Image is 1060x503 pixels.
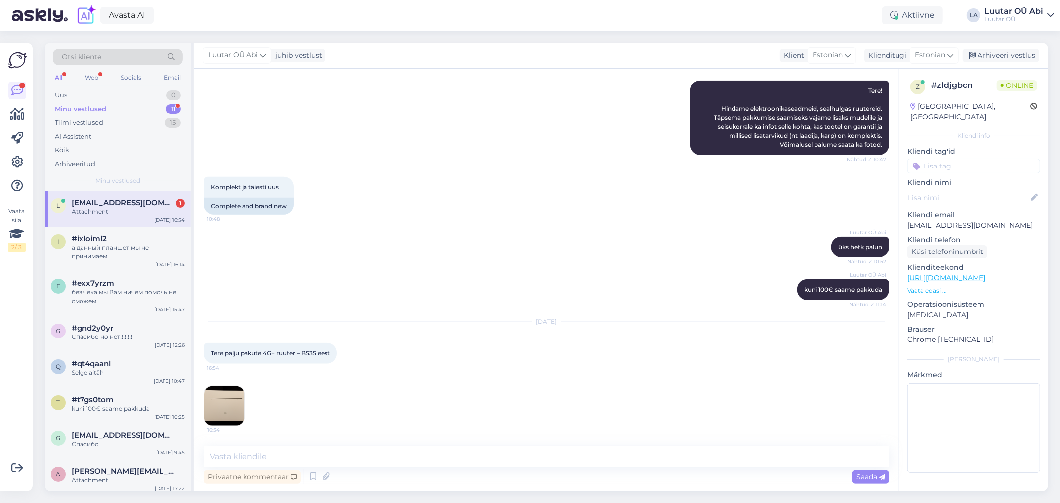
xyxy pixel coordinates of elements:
[864,50,906,61] div: Klienditugi
[72,198,175,207] span: lahtristo@gmail.com
[915,50,945,61] span: Estonian
[166,104,181,114] div: 11
[907,210,1040,220] p: Kliendi email
[56,470,61,478] span: a
[155,341,185,349] div: [DATE] 12:26
[72,234,107,243] span: #ixloiml2
[72,333,185,341] div: Спасибо но нет!!!!!!!!
[849,301,886,308] span: Nähtud ✓ 11:14
[57,238,59,245] span: i
[984,7,1054,23] a: Luutar OÜ AbiLuutar OÜ
[56,327,61,335] span: g
[907,159,1040,173] input: Lisa tag
[907,131,1040,140] div: Kliendi info
[907,324,1040,335] p: Brauser
[155,485,185,492] div: [DATE] 17:22
[856,472,885,481] span: Saada
[907,245,987,258] div: Küsi telefoninumbrit
[72,243,185,261] div: а данный планшет мы не принимаем
[907,310,1040,320] p: [MEDICAL_DATA]
[72,395,114,404] span: #t7gs0tom
[166,90,181,100] div: 0
[907,286,1040,295] p: Vaata edasi ...
[849,271,886,279] span: Luutar OÜ Abi
[72,467,175,476] span: artur-ser@internet.ru
[72,368,185,377] div: Selge aitäh
[165,118,181,128] div: 15
[72,279,114,288] span: #exx7yrzm
[204,198,294,215] div: Complete and brand new
[207,364,244,372] span: 16:54
[154,306,185,313] div: [DATE] 15:47
[204,386,244,426] img: Attachment
[931,80,997,91] div: # zldjgbcn
[72,440,185,449] div: Спасибо
[8,207,26,251] div: Vaata siia
[211,183,279,191] span: Komplekt ja täiesti uus
[907,335,1040,345] p: Chrome [TECHNICAL_ID]
[211,349,330,357] span: Tere palju pakute 4G+ ruuter – B535 eest
[154,413,185,420] div: [DATE] 10:25
[156,449,185,456] div: [DATE] 9:45
[984,7,1043,15] div: Luutar OÜ Abi
[72,207,185,216] div: Attachment
[204,470,301,484] div: Privaatne kommentaar
[62,52,101,62] span: Otsi kliente
[804,286,882,293] span: kuni 100€ saame pakkuda
[72,476,185,485] div: Attachment
[72,324,113,333] span: #gnd2y0yr
[119,71,143,84] div: Socials
[56,282,60,290] span: e
[100,7,154,24] a: Avasta AI
[83,71,100,84] div: Web
[882,6,943,24] div: Aktiivne
[72,359,111,368] span: #qt4qaanl
[907,177,1040,188] p: Kliendi nimi
[907,370,1040,380] p: Märkmed
[53,71,64,84] div: All
[57,399,60,406] span: t
[907,146,1040,157] p: Kliendi tag'id
[907,220,1040,231] p: [EMAIL_ADDRESS][DOMAIN_NAME]
[907,273,985,282] a: [URL][DOMAIN_NAME]
[847,258,886,265] span: Nähtud ✓ 10:52
[72,288,185,306] div: без чека мы Вам ничем помочь не сможем
[207,426,245,434] span: 16:54
[56,434,61,442] span: g
[207,215,244,223] span: 10:48
[967,8,980,22] div: LA
[916,83,920,90] span: z
[162,71,183,84] div: Email
[984,15,1043,23] div: Luutar OÜ
[72,404,185,413] div: kuni 100€ saame pakkuda
[908,192,1029,203] input: Lisa nimi
[176,199,185,208] div: 1
[849,229,886,236] span: Luutar OÜ Abi
[997,80,1037,91] span: Online
[907,262,1040,273] p: Klienditeekond
[55,90,67,100] div: Uus
[72,431,175,440] span: grgr20002@gmail.com
[55,145,69,155] div: Kõik
[714,87,884,148] span: Tere! Hindame elektroonikaseadmeid, sealhulgas ruutereid. Täpsema pakkumise saamiseks vajame lisa...
[847,156,886,163] span: Nähtud ✓ 10:47
[56,363,61,370] span: q
[271,50,322,61] div: juhib vestlust
[154,377,185,385] div: [DATE] 10:47
[55,104,106,114] div: Minu vestlused
[55,118,103,128] div: Tiimi vestlused
[910,101,1030,122] div: [GEOGRAPHIC_DATA], [GEOGRAPHIC_DATA]
[154,216,185,224] div: [DATE] 16:54
[208,50,258,61] span: Luutar OÜ Abi
[907,355,1040,364] div: [PERSON_NAME]
[8,51,27,70] img: Askly Logo
[204,317,889,326] div: [DATE]
[780,50,804,61] div: Klient
[155,261,185,268] div: [DATE] 16:14
[55,159,95,169] div: Arhiveeritud
[57,202,60,209] span: l
[907,299,1040,310] p: Operatsioonisüsteem
[838,243,882,251] span: üks hetk palun
[95,176,140,185] span: Minu vestlused
[76,5,96,26] img: explore-ai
